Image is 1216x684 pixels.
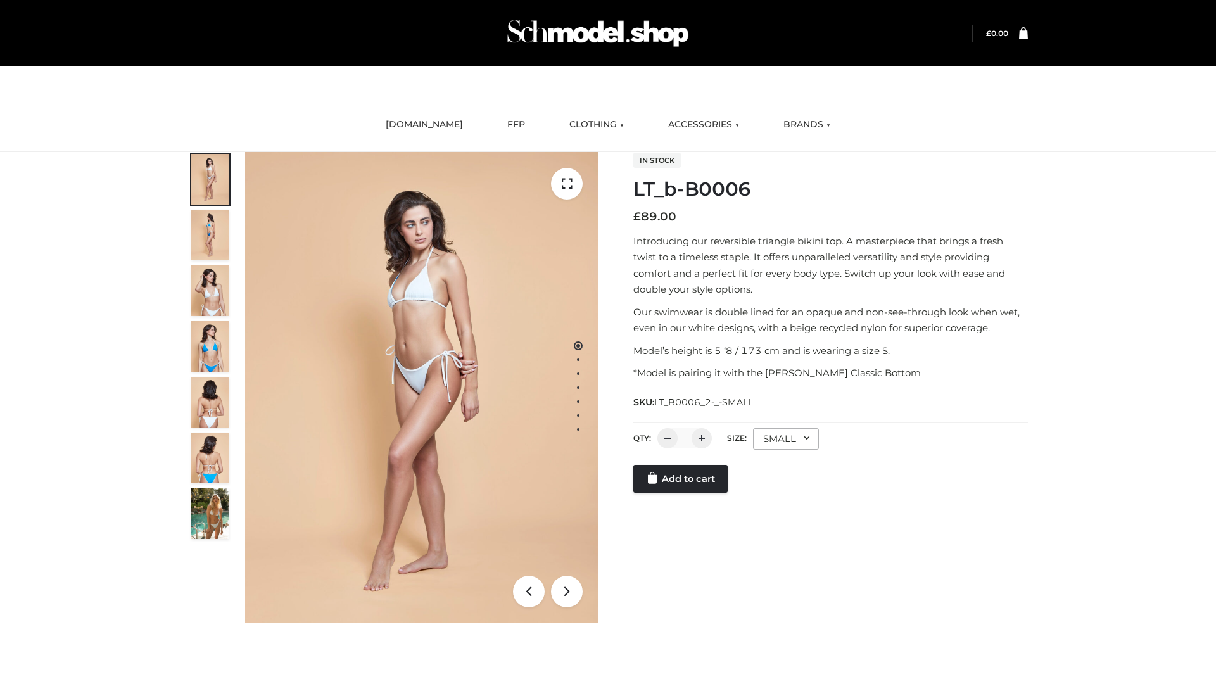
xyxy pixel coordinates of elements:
div: SMALL [753,428,819,450]
bdi: 89.00 [633,210,676,224]
a: Add to cart [633,465,728,493]
a: BRANDS [774,111,840,139]
span: £ [633,210,641,224]
p: Model’s height is 5 ‘8 / 173 cm and is wearing a size S. [633,343,1028,359]
label: QTY: [633,433,651,443]
img: Arieltop_CloudNine_AzureSky2.jpg [191,488,229,539]
img: ArielClassicBikiniTop_CloudNine_AzureSky_OW114ECO_1-scaled.jpg [191,154,229,205]
bdi: 0.00 [986,28,1008,38]
p: *Model is pairing it with the [PERSON_NAME] Classic Bottom [633,365,1028,381]
img: ArielClassicBikiniTop_CloudNine_AzureSky_OW114ECO_3-scaled.jpg [191,265,229,316]
a: CLOTHING [560,111,633,139]
a: FFP [498,111,535,139]
span: In stock [633,153,681,168]
a: £0.00 [986,28,1008,38]
img: ArielClassicBikiniTop_CloudNine_AzureSky_OW114ECO_2-scaled.jpg [191,210,229,260]
span: LT_B0006_2-_-SMALL [654,396,753,408]
img: Schmodel Admin 964 [503,8,693,58]
h1: LT_b-B0006 [633,178,1028,201]
span: SKU: [633,395,754,410]
a: [DOMAIN_NAME] [376,111,472,139]
img: ArielClassicBikiniTop_CloudNine_AzureSky_OW114ECO_8-scaled.jpg [191,433,229,483]
a: ACCESSORIES [659,111,749,139]
span: £ [986,28,991,38]
label: Size: [727,433,747,443]
p: Introducing our reversible triangle bikini top. A masterpiece that brings a fresh twist to a time... [633,233,1028,298]
img: ArielClassicBikiniTop_CloudNine_AzureSky_OW114ECO_7-scaled.jpg [191,377,229,427]
p: Our swimwear is double lined for an opaque and non-see-through look when wet, even in our white d... [633,304,1028,336]
img: ArielClassicBikiniTop_CloudNine_AzureSky_OW114ECO_4-scaled.jpg [191,321,229,372]
img: ArielClassicBikiniTop_CloudNine_AzureSky_OW114ECO_1 [245,152,598,623]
